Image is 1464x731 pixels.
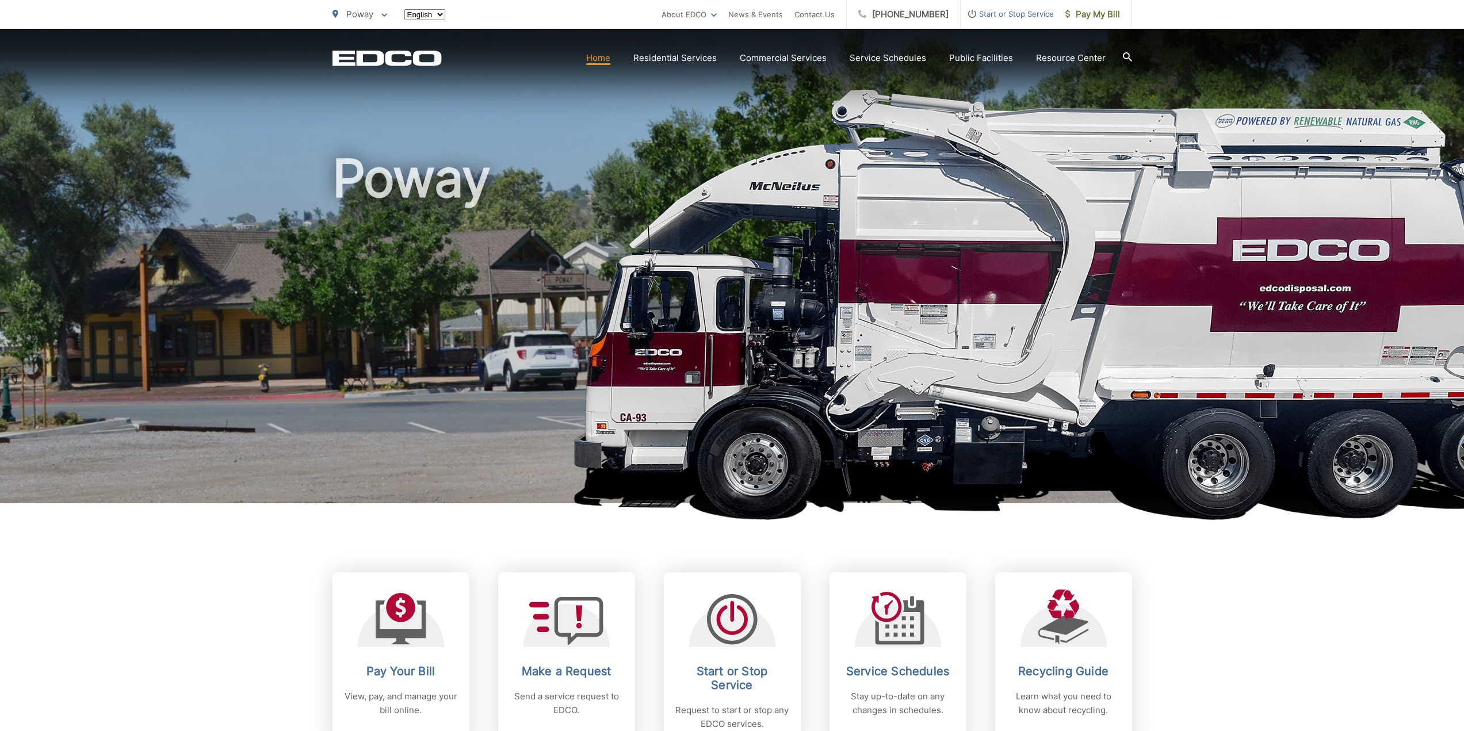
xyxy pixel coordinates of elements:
a: Resource Center [1036,51,1106,65]
a: EDCD logo. Return to the homepage. [332,50,442,66]
p: View, pay, and manage your bill online. [344,690,458,717]
p: Stay up-to-date on any changes in schedules. [841,690,955,717]
a: News & Events [728,7,783,21]
h2: Make a Request [510,664,624,678]
h1: Poway [332,150,1132,514]
h2: Pay Your Bill [344,664,458,678]
a: Service Schedules [850,51,926,65]
a: Contact Us [794,7,835,21]
h2: Start or Stop Service [675,664,789,692]
select: Select a language [404,9,445,20]
h2: Service Schedules [841,664,955,678]
a: Public Facilities [949,51,1013,65]
span: Poway [346,9,373,20]
a: About EDCO [662,7,717,21]
p: Request to start or stop any EDCO services. [675,703,789,731]
h2: Recycling Guide [1007,664,1121,678]
a: Residential Services [633,51,717,65]
span: Pay My Bill [1065,7,1120,21]
p: Send a service request to EDCO. [510,690,624,717]
a: Home [586,51,610,65]
p: Learn what you need to know about recycling. [1007,690,1121,717]
a: Commercial Services [740,51,827,65]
